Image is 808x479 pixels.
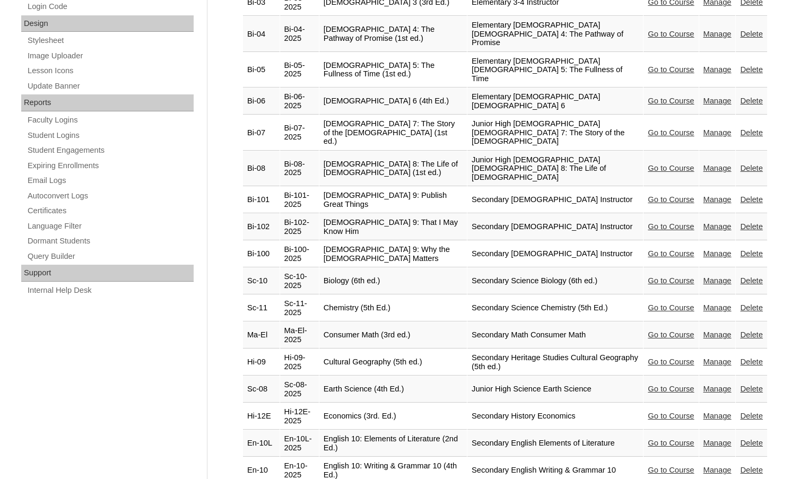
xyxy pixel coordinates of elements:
a: Go to Course [648,249,694,258]
a: Delete [740,97,762,105]
a: Delete [740,30,762,38]
a: Manage [703,30,732,38]
a: Manage [703,439,732,447]
a: Update Banner [27,80,194,93]
td: English 10: Elements of Literature (2nd Ed.) [319,430,467,457]
a: Delete [740,164,762,172]
td: Cultural Geography (5th ed.) [319,349,467,376]
td: Elementary [DEMOGRAPHIC_DATA] [DEMOGRAPHIC_DATA] 5: The Fullness of Time [467,53,643,88]
td: En-10L-2025 [280,430,319,457]
td: Sc-08 [243,376,280,403]
a: Go to Course [648,385,694,393]
a: Internal Help Desk [27,284,194,297]
td: Hi-09 [243,349,280,376]
a: Delete [740,195,762,204]
td: Elementary [DEMOGRAPHIC_DATA] [DEMOGRAPHIC_DATA] 4: The Pathway of Promise [467,16,643,52]
a: Query Builder [27,250,194,263]
td: Ma-El [243,322,280,349]
a: Student Engagements [27,144,194,157]
td: Bi-101 [243,187,280,213]
a: Go to Course [648,222,694,231]
a: Manage [703,303,732,312]
td: Secondary Math Consumer Math [467,322,643,349]
a: Delete [740,412,762,420]
td: Bi-05 [243,53,280,88]
a: Go to Course [648,303,694,312]
td: Bi-102 [243,214,280,240]
a: Image Uploader [27,49,194,63]
a: Manage [703,164,732,172]
a: Go to Course [648,164,694,172]
td: Secondary [DEMOGRAPHIC_DATA] Instructor [467,214,643,240]
td: Junior High Science Earth Science [467,376,643,403]
td: Bi-101-2025 [280,187,319,213]
div: Support [21,265,194,282]
td: Biology (6th ed.) [319,268,467,294]
a: Delete [740,303,762,312]
td: Bi-06-2025 [280,88,319,115]
td: Bi-100 [243,241,280,267]
td: [DEMOGRAPHIC_DATA] 7: The Story of the [DEMOGRAPHIC_DATA] (1st ed.) [319,115,467,151]
a: Dormant Students [27,234,194,248]
td: Elementary [DEMOGRAPHIC_DATA] [DEMOGRAPHIC_DATA] 6 [467,88,643,115]
a: Manage [703,385,732,393]
td: Bi-06 [243,88,280,115]
a: Manage [703,412,732,420]
a: Delete [740,466,762,474]
a: Manage [703,276,732,285]
td: Secondary [DEMOGRAPHIC_DATA] Instructor [467,241,643,267]
a: Language Filter [27,220,194,233]
td: [DEMOGRAPHIC_DATA] 4: The Pathway of Promise (1st ed.) [319,16,467,52]
td: Sc-10-2025 [280,268,319,294]
div: Design [21,15,194,32]
td: Ma-El-2025 [280,322,319,349]
td: [DEMOGRAPHIC_DATA] 6 (4th Ed.) [319,88,467,115]
td: Junior High [DEMOGRAPHIC_DATA] [DEMOGRAPHIC_DATA] 7: The Story of the [DEMOGRAPHIC_DATA] [467,115,643,151]
a: Go to Course [648,195,694,204]
td: Secondary Science Biology (6th ed.) [467,268,643,294]
a: Faculty Logins [27,114,194,127]
td: Bi-07 [243,115,280,151]
a: Manage [703,128,732,137]
a: Email Logs [27,174,194,187]
td: [DEMOGRAPHIC_DATA] 5: The Fullness of Time (1st ed.) [319,53,467,88]
a: Go to Course [648,358,694,366]
a: Manage [703,97,732,105]
td: Secondary Heritage Studies Cultural Geography (5th ed.) [467,349,643,376]
td: Secondary History Economics [467,403,643,430]
a: Delete [740,439,762,447]
td: Secondary [DEMOGRAPHIC_DATA] Instructor [467,187,643,213]
a: Manage [703,330,732,339]
a: Go to Course [648,65,694,74]
td: Secondary English Elements of Literature [467,430,643,457]
td: Bi-08-2025 [280,151,319,187]
td: Chemistry (5th Ed.) [319,295,467,321]
a: Expiring Enrollments [27,159,194,172]
a: Delete [740,385,762,393]
a: Lesson Icons [27,64,194,77]
td: Bi-04-2025 [280,16,319,52]
td: En-10L [243,430,280,457]
td: Bi-04 [243,16,280,52]
a: Go to Course [648,439,694,447]
td: Sc-11-2025 [280,295,319,321]
a: Delete [740,276,762,285]
td: [DEMOGRAPHIC_DATA] 9: That I May Know Him [319,214,467,240]
a: Go to Course [648,30,694,38]
td: Economics (3rd. Ed.) [319,403,467,430]
a: Delete [740,249,762,258]
a: Go to Course [648,412,694,420]
a: Delete [740,65,762,74]
a: Manage [703,65,732,74]
a: Student Logins [27,129,194,142]
td: Bi-05-2025 [280,53,319,88]
td: Bi-102-2025 [280,214,319,240]
a: Stylesheet [27,34,194,47]
td: Bi-08 [243,151,280,187]
td: Hi-12E [243,403,280,430]
a: Manage [703,466,732,474]
td: Sc-11 [243,295,280,321]
td: Consumer Math (3rd ed.) [319,322,467,349]
a: Autoconvert Logs [27,189,194,203]
td: Sc-10 [243,268,280,294]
